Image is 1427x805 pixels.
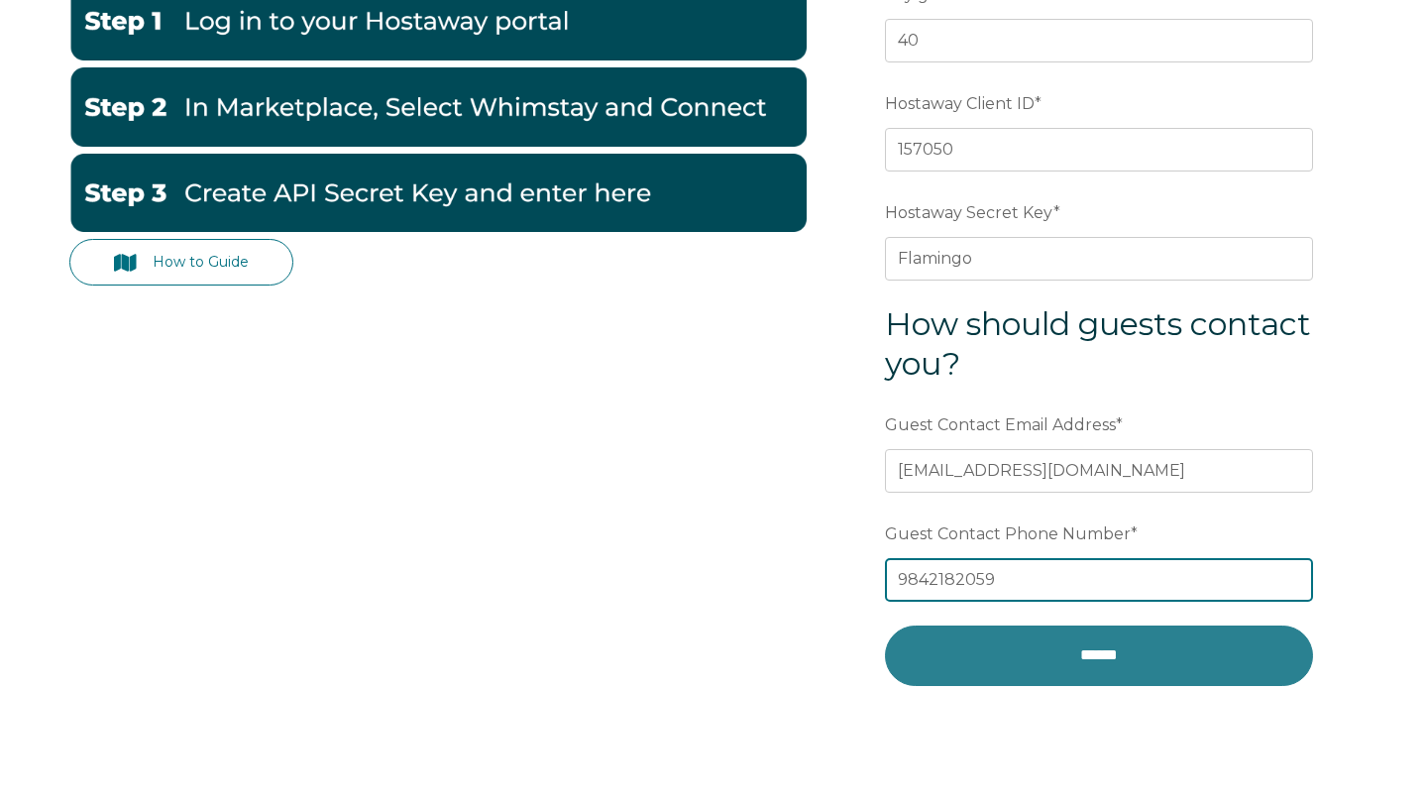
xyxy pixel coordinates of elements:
[69,239,293,286] a: How to Guide
[885,197,1053,228] span: Hostaway Secret Key
[885,409,1116,440] span: Guest Contact Email Address
[69,67,807,147] img: Hostaway2
[69,154,807,233] img: Hostaway3-1
[885,518,1131,549] span: Guest Contact Phone Number
[885,304,1311,383] span: How should guests contact you?
[885,88,1035,119] span: Hostaway Client ID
